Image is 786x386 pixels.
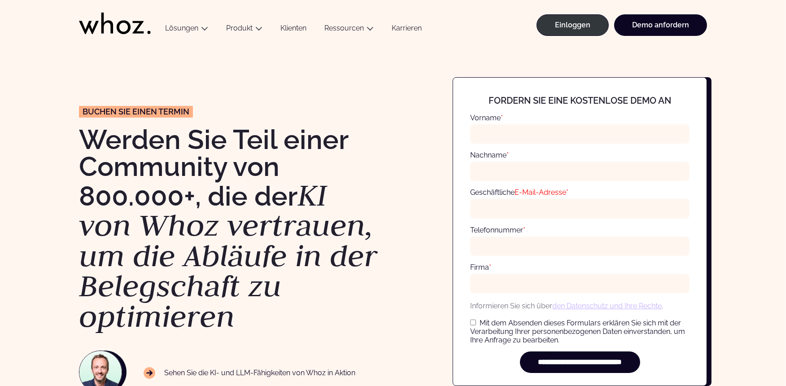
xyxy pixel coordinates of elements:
[164,367,355,378] font: Sehen Sie die KI- und LLM-Fähigkeiten von Whoz in Aktion
[470,263,491,272] label: Firma
[83,108,189,116] span: Buchen Sie einen Termin
[470,226,525,234] label: Telefonnummer
[515,188,568,197] span: E-Mail-Adresse*
[315,24,383,36] button: Ressourcen
[470,114,503,122] label: Vorname
[470,320,476,325] input: Mit dem Absenden dieses Formulars erklären Sie sich mit der Verarbeitung Ihrer personenbezogenen ...
[470,188,568,197] label: Geschäftliche
[217,24,271,36] button: Produkt
[79,175,377,336] em: KI von Whoz vertrauen, um die Abläufe in der Belegschaft zu optimieren
[727,327,773,373] iframe: Chatbot
[552,302,662,310] a: den Datenschutz und Ihre Rechte
[156,24,217,36] button: Lösungen
[470,319,685,344] span: Mit dem Absenden dieses Formulars erklären Sie sich mit der Verarbeitung Ihrer personenbezogenen ...
[79,126,384,332] h1: Werden Sie Teil einer Community von 800.000+, die der
[481,96,679,105] h4: Fordern Sie eine kostenlose Demo an
[537,14,609,36] a: Einloggen
[614,14,707,36] a: Demo anfordern
[165,24,198,32] font: Lösungen
[271,24,315,36] a: Klienten
[383,24,431,36] a: Karrieren
[470,151,509,159] label: Nachname
[324,24,364,32] a: Ressourcen
[226,24,253,32] a: Produkt
[470,300,690,311] p: Informieren Sie sich über .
